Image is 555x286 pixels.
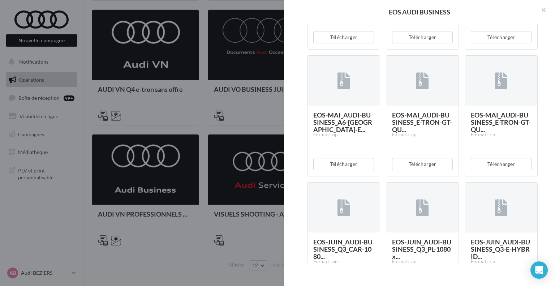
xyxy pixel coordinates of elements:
div: Format: zip [392,259,453,265]
div: EOS AUDI BUSINESS [296,9,543,15]
button: Télécharger [313,158,374,170]
div: Format: zip [471,259,532,265]
div: Format: zip [392,132,453,138]
span: EOS-JUIN_AUDI-BUSINESS_Q3-E-HYBRID... [471,238,530,260]
span: EOS-MAI_AUDI-BUSINESS_E-TRON-GT-QU... [471,111,531,133]
button: Télécharger [313,31,374,43]
button: Télécharger [471,158,532,170]
button: Télécharger [392,31,453,43]
span: EOS-JUIN_AUDI-BUSINESS_Q3_CAR-1080... [313,238,373,260]
span: EOS-MAI_AUDI-BUSINESS_E-TRON-GT-QU... [392,111,452,133]
span: EOS-JUIN_AUDI-BUSINESS_Q3_PL-1080x... [392,238,451,260]
button: Télécharger [471,31,532,43]
button: Télécharger [392,158,453,170]
div: Format: zip [471,132,532,138]
div: Format: zip [313,132,374,138]
div: Open Intercom Messenger [530,261,548,279]
div: Format: zip [313,259,374,265]
span: EOS-MAI_AUDI-BUSINESS_A6-[GEOGRAPHIC_DATA]-E... [313,111,372,133]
